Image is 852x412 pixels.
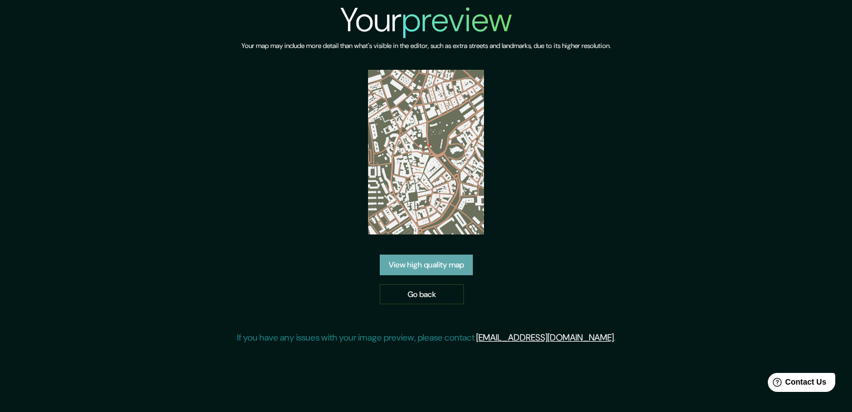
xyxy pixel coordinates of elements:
[241,40,611,52] h6: Your map may include more detail than what's visible in the editor, such as extra streets and lan...
[753,368,840,400] iframe: Help widget launcher
[380,284,464,305] a: Go back
[368,70,485,234] img: created-map-preview
[237,331,616,344] p: If you have any issues with your image preview, please contact .
[476,332,614,343] a: [EMAIL_ADDRESS][DOMAIN_NAME]
[380,255,473,275] a: View high quality map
